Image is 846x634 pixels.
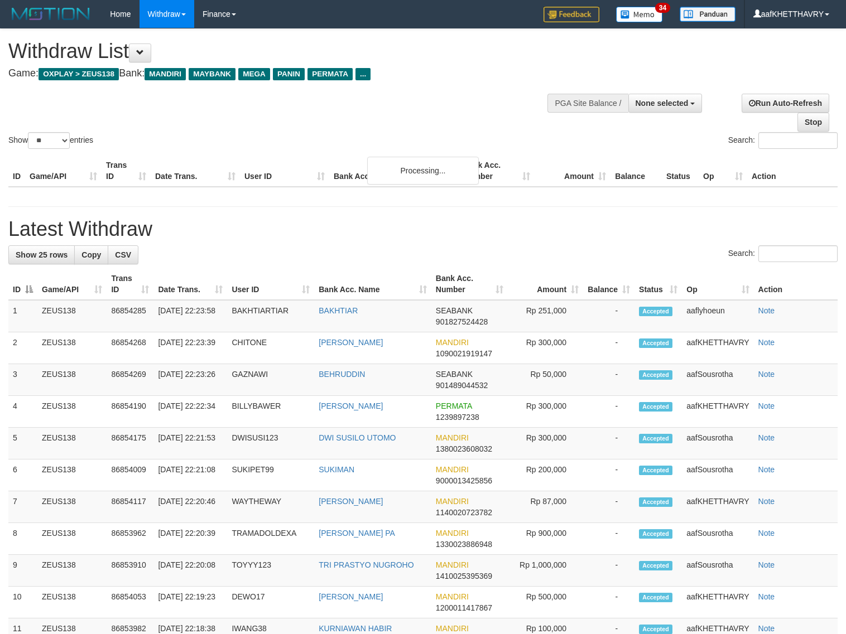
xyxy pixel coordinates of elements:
td: [DATE] 22:19:23 [153,587,227,618]
th: Action [754,268,838,300]
span: MANDIRI [436,433,469,442]
span: Copy 1239897238 to clipboard [436,413,479,422]
input: Search: [758,132,838,149]
td: 86854053 [107,587,153,618]
th: Trans ID: activate to sort column ascending [107,268,153,300]
td: ZEUS138 [37,300,107,332]
td: 86854285 [107,300,153,332]
td: Rp 200,000 [508,459,583,491]
h1: Latest Withdraw [8,218,838,240]
a: [PERSON_NAME] [319,401,383,410]
td: 8 [8,523,37,555]
td: - [583,300,634,332]
span: MANDIRI [436,529,469,538]
td: DEWO17 [227,587,314,618]
td: ZEUS138 [37,396,107,428]
td: - [583,523,634,555]
span: Accepted [639,561,672,570]
td: - [583,555,634,587]
td: 86854175 [107,428,153,459]
td: - [583,428,634,459]
td: - [583,396,634,428]
h1: Withdraw List [8,40,553,62]
td: Rp 50,000 [508,364,583,396]
span: PANIN [273,68,305,80]
th: Status: activate to sort column ascending [634,268,682,300]
td: - [583,459,634,491]
a: KURNIAWAN HABIR [319,624,392,633]
a: Note [758,338,775,347]
th: Amount [535,155,611,187]
a: Note [758,560,775,569]
td: 4 [8,396,37,428]
td: [DATE] 22:20:46 [153,491,227,523]
td: ZEUS138 [37,332,107,364]
td: [DATE] 22:20:08 [153,555,227,587]
td: - [583,491,634,523]
td: TOYYY123 [227,555,314,587]
span: 34 [655,3,670,13]
th: Trans ID [102,155,151,187]
a: [PERSON_NAME] PA [319,529,395,538]
td: aafSousrotha [682,555,753,587]
span: PERMATA [307,68,353,80]
td: aafKHETTHAVRY [682,491,753,523]
th: Status [662,155,699,187]
span: PERMATA [436,401,472,410]
img: panduan.png [680,7,736,22]
td: 1 [8,300,37,332]
span: Show 25 rows [16,250,68,259]
td: 10 [8,587,37,618]
td: WAYTHEWAY [227,491,314,523]
div: Processing... [367,157,479,185]
td: aafSousrotha [682,523,753,555]
td: ZEUS138 [37,587,107,618]
th: Bank Acc. Number [459,155,535,187]
span: None selected [636,99,689,108]
td: ZEUS138 [37,428,107,459]
td: ZEUS138 [37,364,107,396]
td: [DATE] 22:21:53 [153,428,227,459]
td: Rp 300,000 [508,332,583,364]
span: OXPLAY > ZEUS138 [39,68,119,80]
a: [PERSON_NAME] [319,592,383,601]
td: - [583,364,634,396]
td: SUKIPET99 [227,459,314,491]
a: [PERSON_NAME] [319,338,383,347]
img: Button%20Memo.svg [616,7,663,22]
a: BAKHTIAR [319,306,358,315]
span: Accepted [639,593,672,602]
td: Rp 300,000 [508,396,583,428]
input: Search: [758,245,838,262]
td: ZEUS138 [37,491,107,523]
span: MANDIRI [436,560,469,569]
span: Accepted [639,370,672,380]
th: ID [8,155,25,187]
span: Accepted [639,402,672,412]
td: [DATE] 22:23:26 [153,364,227,396]
th: User ID: activate to sort column ascending [227,268,314,300]
span: MANDIRI [145,68,186,80]
th: Action [747,155,838,187]
a: Note [758,401,775,410]
td: 7 [8,491,37,523]
span: MANDIRI [436,338,469,347]
span: Copy 1330023886948 to clipboard [436,540,492,549]
a: Note [758,370,775,379]
span: Copy 1200011417867 to clipboard [436,603,492,612]
span: Accepted [639,434,672,443]
a: Show 25 rows [8,245,75,264]
span: MAYBANK [189,68,235,80]
td: 86853962 [107,523,153,555]
td: - [583,587,634,618]
span: Accepted [639,497,672,507]
th: Balance: activate to sort column ascending [583,268,634,300]
th: Balance [611,155,662,187]
td: aafSousrotha [682,459,753,491]
td: ZEUS138 [37,459,107,491]
a: Note [758,465,775,474]
td: BAKHTIARTIAR [227,300,314,332]
span: Copy 901827524428 to clipboard [436,317,488,326]
a: Copy [74,245,108,264]
span: Copy 1410025395369 to clipboard [436,572,492,580]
